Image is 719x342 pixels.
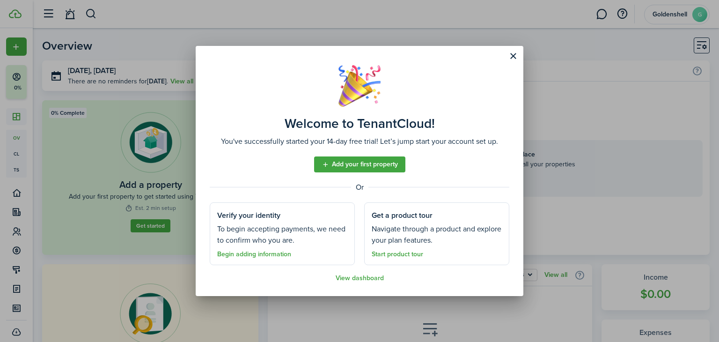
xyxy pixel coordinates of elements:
[210,182,509,193] assembled-view-separator: Or
[372,210,433,221] assembled-view-section-title: Get a product tour
[338,65,381,107] img: Well done!
[217,251,291,258] a: Begin adding information
[372,223,502,246] assembled-view-section-description: Navigate through a product and explore your plan features.
[217,210,280,221] assembled-view-section-title: Verify your identity
[221,136,498,147] assembled-view-description: You've successfully started your 14-day free trial! Let’s jump start your account set up.
[314,156,405,172] a: Add your first property
[285,116,435,131] assembled-view-title: Welcome to TenantCloud!
[372,251,423,258] a: Start product tour
[336,275,384,282] a: View dashboard
[505,48,521,64] button: Close modal
[217,223,347,246] assembled-view-section-description: To begin accepting payments, we need to confirm who you are.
